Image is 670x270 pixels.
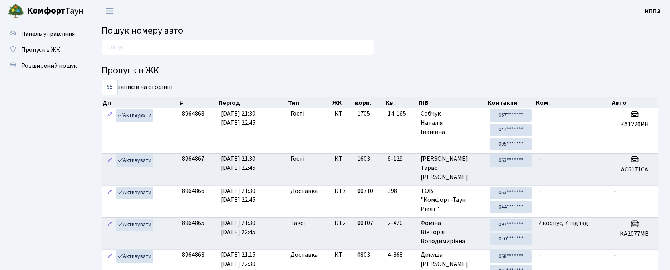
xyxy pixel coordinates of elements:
th: ЖК [331,97,354,108]
a: Панель управління [4,26,84,42]
span: Доставка [290,187,318,196]
th: Кв. [385,97,418,108]
a: Активувати [116,219,153,231]
th: ПІБ [418,97,487,108]
th: Ком. [535,97,611,108]
span: 8964863 [182,250,204,259]
button: Переключити навігацію [100,4,120,18]
select: записів на сторінці [102,80,118,95]
span: 00107 [357,219,373,227]
th: корп. [354,97,384,108]
a: Розширений пошук [4,58,84,74]
span: [DATE] 21:30 [DATE] 22:45 [221,219,255,236]
span: 8964865 [182,219,204,227]
span: Собчук Наталія Іванівна [421,109,483,137]
h5: КА1220РН [614,121,655,128]
a: Активувати [116,154,153,167]
span: 8964867 [182,154,204,163]
span: Фоміна Вікторія Володимирівна [421,219,483,246]
span: КТ7 [335,187,351,196]
h5: АС6171СА [614,166,655,173]
span: 1603 [357,154,370,163]
span: Панель управління [21,30,75,38]
b: Комфорт [27,4,65,17]
span: Таксі [290,219,305,228]
th: Контакти [487,97,535,108]
span: 00710 [357,187,373,195]
span: Розширений пошук [21,61,77,70]
a: Редагувати [105,154,114,167]
span: Пошук номеру авто [102,24,183,37]
input: Пошук [102,40,374,55]
span: КТ [335,109,351,118]
span: - [538,109,541,118]
span: КТ [335,154,351,164]
span: [PERSON_NAME] Тарас [PERSON_NAME] [421,154,483,182]
span: Гості [290,109,304,118]
span: - [538,250,541,259]
span: 6-129 [388,154,414,164]
h4: Пропуск в ЖК [102,65,658,77]
span: КТ [335,250,351,260]
span: Пропуск в ЖК [21,45,60,54]
a: Активувати [116,250,153,263]
span: ТОВ "Комфорт-Таун Ріелт" [421,187,483,214]
span: - [614,250,616,259]
span: 8964868 [182,109,204,118]
span: 398 [388,187,414,196]
a: КПП2 [645,6,660,16]
span: [DATE] 21:30 [DATE] 22:45 [221,109,255,127]
a: Редагувати [105,109,114,122]
h5: KA2077MB [614,230,655,238]
span: - [538,154,541,163]
th: Авто [611,97,658,108]
b: КПП2 [645,7,660,16]
span: [DATE] 21:30 [DATE] 22:45 [221,187,255,205]
a: Редагувати [105,187,114,199]
th: # [179,97,218,108]
span: 2 корпус, 7 під'їзд [538,219,588,227]
span: 14-165 [388,109,414,118]
span: 2-420 [388,219,414,228]
span: Гості [290,154,304,164]
label: записів на сторінці [102,80,172,95]
span: [DATE] 21:30 [DATE] 22:45 [221,154,255,172]
th: Дії [102,97,179,108]
span: 4-368 [388,250,414,260]
span: Таун [27,4,84,18]
a: Редагувати [105,219,114,231]
span: [DATE] 21:15 [DATE] 22:30 [221,250,255,268]
span: 8964866 [182,187,204,195]
a: Пропуск в ЖК [4,42,84,58]
span: - [614,187,616,195]
span: 0803 [357,250,370,259]
th: Тип [287,97,331,108]
span: Доставка [290,250,318,260]
th: Період [218,97,287,108]
a: Активувати [116,109,153,122]
span: - [538,187,541,195]
span: КТ2 [335,219,351,228]
span: 1705 [357,109,370,118]
a: Активувати [116,187,153,199]
img: logo.png [8,3,24,19]
a: Редагувати [105,250,114,263]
